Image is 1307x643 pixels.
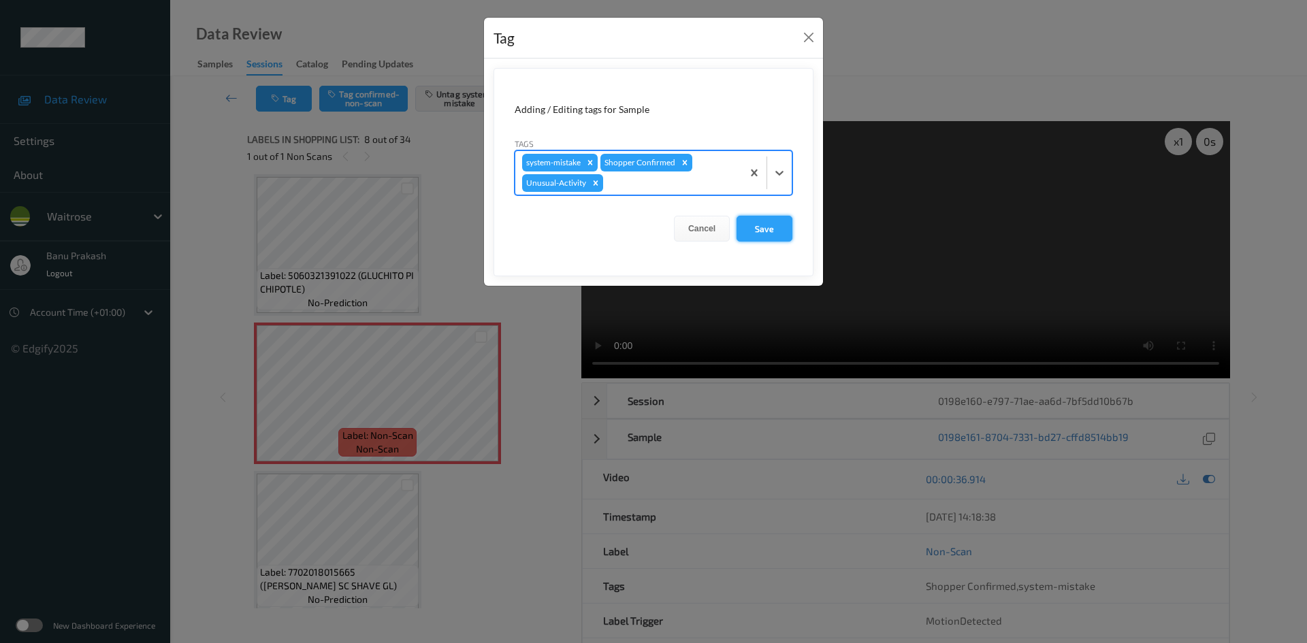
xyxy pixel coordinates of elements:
[522,154,583,171] div: system-mistake
[677,154,692,171] div: Remove Shopper Confirmed
[494,27,515,49] div: Tag
[515,137,534,150] label: Tags
[674,216,730,242] button: Cancel
[588,174,603,192] div: Remove Unusual-Activity
[737,216,792,242] button: Save
[799,28,818,47] button: Close
[600,154,677,171] div: Shopper Confirmed
[583,154,598,171] div: Remove system-mistake
[522,174,588,192] div: Unusual-Activity
[515,103,792,116] div: Adding / Editing tags for Sample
